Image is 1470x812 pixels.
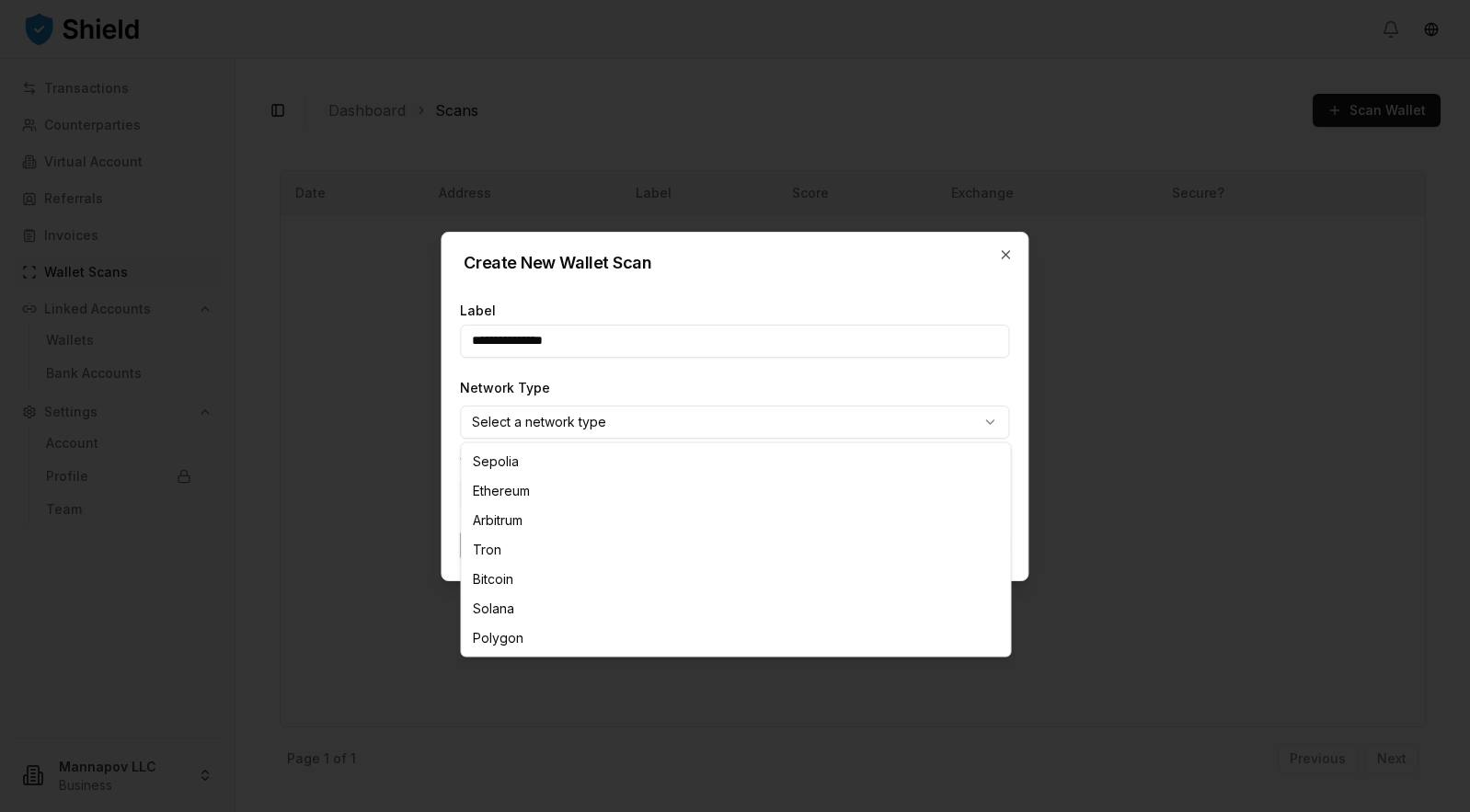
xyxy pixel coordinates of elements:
span: Polygon [473,629,523,647]
span: Ethereum [473,482,530,500]
span: Bitcoin [473,570,513,589]
span: Sepolia [473,452,519,471]
span: Tron [473,541,501,559]
span: Solana [473,600,514,618]
span: Arbitrum [473,511,523,530]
